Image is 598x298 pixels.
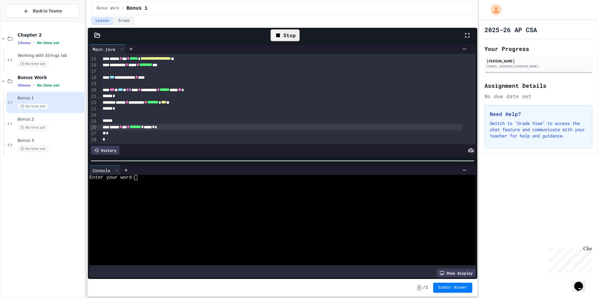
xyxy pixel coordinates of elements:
div: 20 [89,87,97,93]
div: 18 [89,75,97,81]
span: No time set [18,61,48,67]
span: Bonus 1 [126,5,147,12]
span: Back to Teams [33,8,62,14]
button: Back to Teams [6,4,79,18]
div: 21 [89,93,97,100]
div: Stop [271,29,300,41]
span: • [33,83,34,88]
span: / [423,285,425,290]
span: Working with Strings lab [18,53,83,58]
h3: Need Help? [490,110,587,118]
span: No time set [18,125,48,131]
span: No time set [37,41,59,45]
div: History [91,146,119,155]
div: 16 [89,62,97,68]
p: Switch to "Grade View" to access the chat feature and communicate with your teacher for help and ... [490,120,587,139]
h2: Assignment Details [484,81,592,90]
div: My Account [484,2,503,17]
span: Bonus Work [18,75,83,80]
span: No time set [18,146,48,152]
div: 22 [89,100,97,106]
div: Main.java [89,44,126,54]
span: Bonus 2 [18,117,83,122]
div: 15 [89,56,97,62]
span: Bonus 3 [18,138,83,143]
span: No time set [18,103,48,109]
span: Chapter 2 [18,32,83,38]
span: Fold line [97,94,100,99]
span: 3 items [18,83,31,87]
h1: 2025-26 AP CSA [484,25,537,34]
div: Show display [436,269,476,277]
span: Bonus 1 [18,96,83,101]
div: 19 [89,81,97,87]
div: Console [89,167,113,174]
div: [EMAIL_ADDRESS][DOMAIN_NAME] [486,64,590,69]
button: Lesson [91,17,113,25]
span: 1 items [18,41,31,45]
span: Submit Answer [438,285,468,290]
span: - [417,285,422,291]
div: 25 [89,118,97,125]
button: Grade [114,17,134,25]
div: 28 [89,137,97,143]
span: No time set [37,83,59,87]
div: 17 [89,68,97,75]
div: Console [89,166,121,175]
div: 23 [89,106,97,112]
div: Main.java [89,46,118,52]
span: • [33,40,34,45]
span: Enter your word: [89,175,134,180]
div: No due date set [484,92,592,100]
iframe: chat widget [546,246,592,272]
span: 1 [426,285,428,290]
div: Chat with us now!Close [3,2,43,40]
div: 26 [89,124,97,131]
div: 24 [89,112,97,118]
div: [PERSON_NAME] [486,58,590,64]
span: Bonus Work [97,6,119,11]
iframe: chat widget [572,273,592,292]
div: 27 [89,131,97,137]
span: / [122,6,124,11]
button: Submit Answer [433,283,473,293]
h2: Your Progress [484,44,592,53]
